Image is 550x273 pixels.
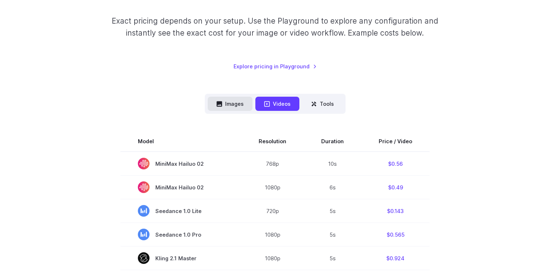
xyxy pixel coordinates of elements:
td: 1080p [241,246,304,270]
th: Price / Video [361,131,430,152]
td: $0.924 [361,246,430,270]
td: $0.56 [361,152,430,176]
td: 5s [304,223,361,246]
td: 5s [304,246,361,270]
td: 768p [241,152,304,176]
td: 1080p [241,176,304,199]
td: 10s [304,152,361,176]
span: Kling 2.1 Master [138,252,224,264]
span: MiniMax Hailuo 02 [138,158,224,169]
button: Videos [255,97,299,111]
td: $0.49 [361,176,430,199]
td: 720p [241,199,304,223]
th: Resolution [241,131,304,152]
span: MiniMax Hailuo 02 [138,181,224,193]
th: Duration [304,131,361,152]
td: 6s [304,176,361,199]
p: Exact pricing depends on your setup. Use the Playground to explore any configuration and instantl... [98,15,452,39]
td: 1080p [241,223,304,246]
span: Seedance 1.0 Pro [138,229,224,240]
button: Tools [302,97,343,111]
th: Model [120,131,241,152]
td: $0.143 [361,199,430,223]
a: Explore pricing in Playground [234,62,317,71]
button: Images [208,97,252,111]
td: 5s [304,199,361,223]
span: Seedance 1.0 Lite [138,205,224,217]
td: $0.565 [361,223,430,246]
